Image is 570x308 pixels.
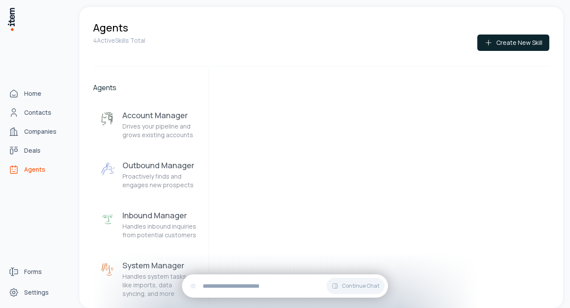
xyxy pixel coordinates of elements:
a: Forms [5,263,71,280]
img: System Manager [100,262,116,277]
div: Continue Chat [182,274,388,298]
p: Drives your pipeline and grows existing accounts [122,122,197,139]
button: Account ManagerAccount ManagerDrives your pipeline and grows existing accounts [93,103,204,146]
a: Companies [5,123,71,140]
h3: System Manager [122,260,197,270]
h3: Account Manager [122,110,197,120]
h2: Agents [93,82,204,93]
img: Inbound Manager [100,212,116,227]
span: Deals [24,146,41,155]
img: Account Manager [100,112,116,127]
h3: Outbound Manager [122,160,197,170]
h3: Inbound Manager [122,210,197,220]
img: Outbound Manager [100,162,116,177]
span: Agents [24,165,45,174]
a: Home [5,85,71,102]
span: Companies [24,127,56,136]
span: Forms [24,267,42,276]
button: Outbound ManagerOutbound ManagerProactively finds and engages new prospects [93,153,204,196]
button: Continue Chat [326,278,385,294]
a: Agents [5,161,71,178]
button: Create New Skill [477,35,549,51]
a: deals [5,142,71,159]
button: System ManagerSystem ManagerHandles system tasks like imports, data syncing, and more [93,253,204,305]
a: Contacts [5,104,71,121]
a: Settings [5,284,71,301]
button: Inbound ManagerInbound ManagerHandles inbound inquiries from potential customers [93,203,204,246]
p: Handles system tasks like imports, data syncing, and more [122,272,197,298]
span: Settings [24,288,49,297]
p: Proactively finds and engages new prospects [122,172,197,189]
span: Continue Chat [342,283,379,289]
p: Handles inbound inquiries from potential customers [122,222,197,239]
span: Home [24,89,41,98]
span: Contacts [24,108,51,117]
img: Item Brain Logo [7,7,16,31]
p: 4 Active Skills Total [93,36,145,45]
h1: Agents [93,21,128,35]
